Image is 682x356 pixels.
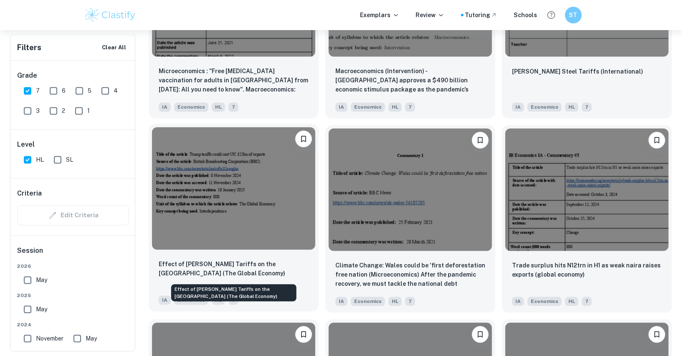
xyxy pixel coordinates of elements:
a: Tutoring [465,10,497,20]
span: HL [388,297,402,306]
p: Donald Trump's Steel Tariffs (International) [512,67,643,76]
span: 2026 [17,263,129,270]
p: Review [416,10,444,20]
span: 4 [114,86,118,96]
span: HL [212,103,225,112]
span: IA [335,103,347,112]
p: Exemplars [360,10,399,20]
span: 2025 [17,292,129,300]
h6: Grade [17,71,129,81]
button: Help and Feedback [544,8,558,22]
h6: Criteria [17,189,42,199]
span: Economics [351,297,385,306]
button: ST [565,7,582,23]
h6: Level [17,140,129,150]
span: 7 [36,86,40,96]
div: Criteria filters are unavailable when searching by topic [17,206,129,226]
p: Climate Change: Wales could be 'first deforestation free nation (Microeconomics) After the pandem... [335,261,485,290]
p: Macroeconomics (Intervention) - Japan approves a $490 billion economic stimulus package as the pa... [335,67,485,95]
span: SL [66,155,73,165]
span: May [36,276,47,285]
span: IA [512,297,524,306]
h6: Session [17,246,129,263]
span: 7 [405,103,415,112]
img: Clastify logo [84,7,137,23]
a: Schools [514,10,537,20]
span: Economics [527,103,562,112]
span: 7 [405,297,415,306]
span: 7 [228,103,238,112]
button: Bookmark [472,326,489,343]
span: HL [565,297,578,306]
img: Economics IA example thumbnail: Effect of Trump's Tariffs on the United [152,127,315,250]
span: HL [36,155,44,165]
span: HL [388,103,402,112]
a: BookmarkClimate Change: Wales could be 'first deforestation free nation (Microeconomics) After th... [325,125,495,313]
a: BookmarkTrade surplus hits N12trn in H1 as weak naira raises exports (global economy)IAEconomicsHL7 [502,125,672,313]
span: November [36,334,63,343]
button: Bookmark [649,326,665,343]
span: 2 [62,107,65,116]
span: May [86,334,97,343]
span: 7 [582,297,592,306]
p: Trade surplus hits N12trn in H1 as weak naira raises exports (global economy) [512,261,662,280]
span: Economics [174,103,208,112]
button: Bookmark [472,132,489,149]
span: HL [565,103,578,112]
span: May [36,305,47,314]
span: 5 [88,86,91,96]
span: 2024 [17,321,129,329]
span: Economics [351,103,385,112]
img: Economics IA example thumbnail: Climate Change: Wales could be 'first de [329,129,492,251]
button: Bookmark [649,132,665,149]
h6: ST [568,10,578,20]
img: Economics IA example thumbnail: Trade surplus hits N12trn in H1 as weak [505,129,669,251]
span: IA [159,103,171,112]
span: IA [512,103,524,112]
span: 6 [62,86,66,96]
p: Effect of Trump's Tariffs on the United Kingdom (The Global Economy) [159,260,309,278]
div: Effect of [PERSON_NAME] Tariffs on the [GEOGRAPHIC_DATA] (The Global Economy) [171,285,297,302]
span: 1 [87,107,90,116]
p: Microeconomics : "Free Covid-19 vaccination for adults in India from today: All you need to know"... [159,67,309,95]
button: Bookmark [295,326,312,343]
span: IA [159,296,171,305]
span: 7 [582,103,592,112]
span: 3 [36,107,40,116]
a: BookmarkEffect of Trump's Tariffs on the United Kingdom (The Global Economy)IAEconomicsHL7 [149,125,319,313]
button: Clear All [100,41,128,54]
span: IA [335,297,347,306]
span: Economics [527,297,562,306]
h6: Filters [17,42,41,53]
button: Bookmark [295,131,312,147]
